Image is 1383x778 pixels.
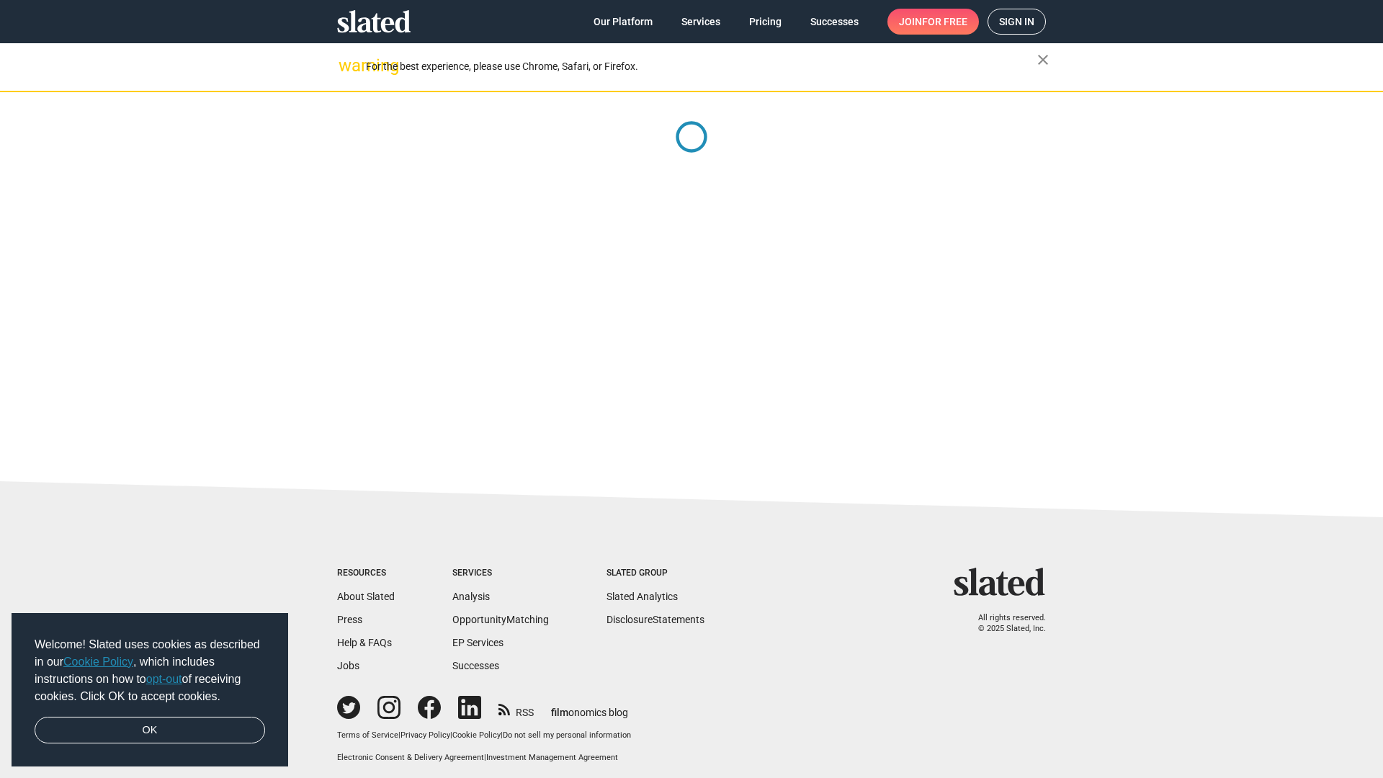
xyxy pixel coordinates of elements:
[681,9,720,35] span: Services
[486,753,618,762] a: Investment Management Agreement
[922,9,967,35] span: for free
[337,730,398,740] a: Terms of Service
[498,697,534,720] a: RSS
[963,613,1046,634] p: All rights reserved. © 2025 Slated, Inc.
[452,660,499,671] a: Successes
[366,57,1037,76] div: For the best experience, please use Chrome, Safari, or Firefox.
[899,9,967,35] span: Join
[503,730,631,741] button: Do not sell my personal information
[999,9,1034,34] span: Sign in
[1034,51,1052,68] mat-icon: close
[452,614,549,625] a: OpportunityMatching
[35,717,265,744] a: dismiss cookie message
[337,591,395,602] a: About Slated
[607,614,704,625] a: DisclosureStatements
[738,9,793,35] a: Pricing
[337,637,392,648] a: Help & FAQs
[551,707,568,718] span: film
[12,613,288,767] div: cookieconsent
[582,9,664,35] a: Our Platform
[337,614,362,625] a: Press
[607,568,704,579] div: Slated Group
[810,9,859,35] span: Successes
[452,568,549,579] div: Services
[799,9,870,35] a: Successes
[339,57,356,74] mat-icon: warning
[398,730,400,740] span: |
[452,591,490,602] a: Analysis
[400,730,450,740] a: Privacy Policy
[501,730,503,740] span: |
[551,694,628,720] a: filmonomics blog
[337,753,484,762] a: Electronic Consent & Delivery Agreement
[749,9,782,35] span: Pricing
[887,9,979,35] a: Joinfor free
[63,656,133,668] a: Cookie Policy
[988,9,1046,35] a: Sign in
[337,660,359,671] a: Jobs
[337,568,395,579] div: Resources
[452,637,503,648] a: EP Services
[607,591,678,602] a: Slated Analytics
[146,673,182,685] a: opt-out
[35,636,265,705] span: Welcome! Slated uses cookies as described in our , which includes instructions on how to of recei...
[594,9,653,35] span: Our Platform
[450,730,452,740] span: |
[670,9,732,35] a: Services
[452,730,501,740] a: Cookie Policy
[484,753,486,762] span: |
